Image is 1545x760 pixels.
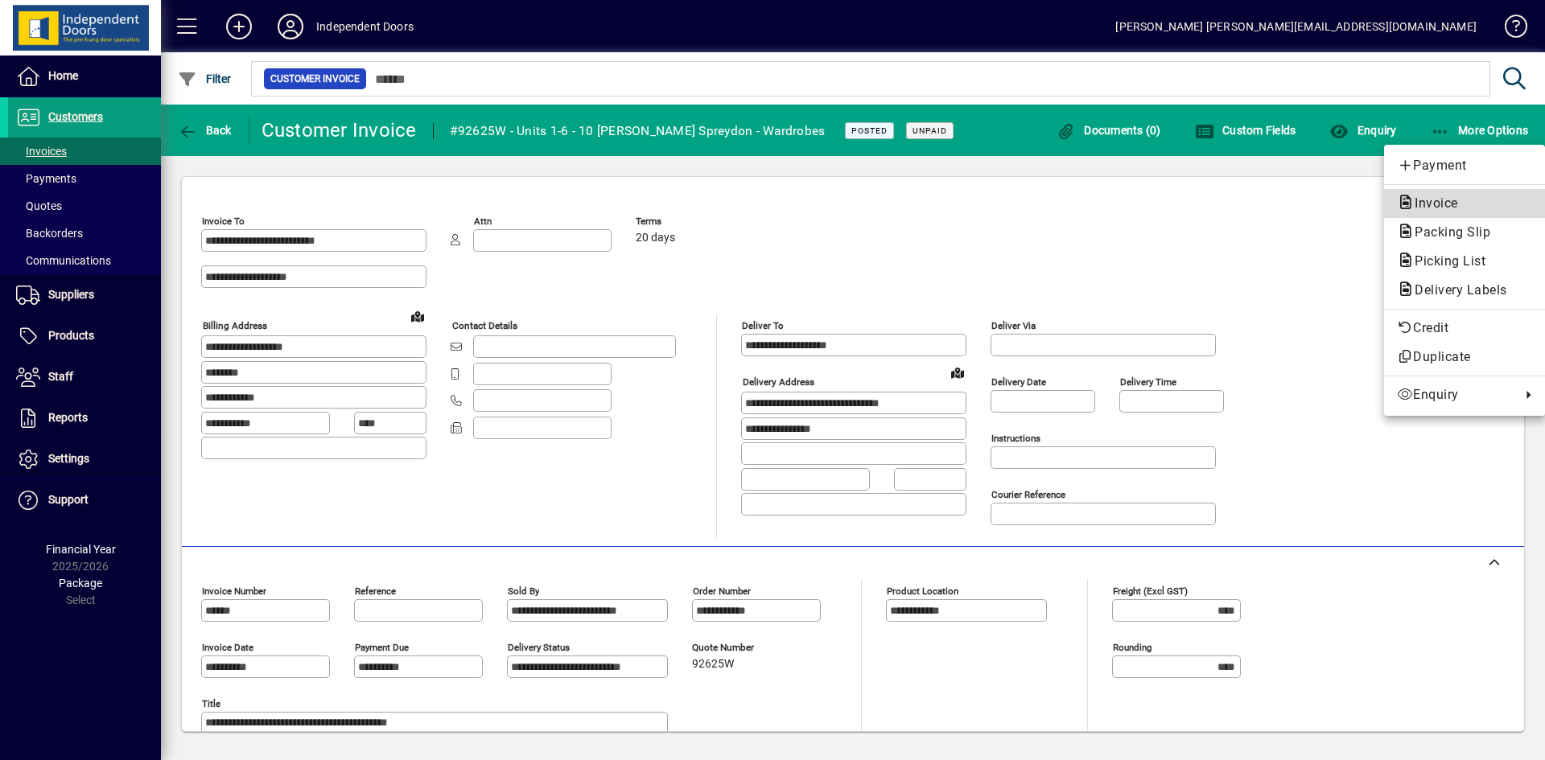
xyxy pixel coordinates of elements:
button: Add customer payment [1384,151,1545,180]
span: Payment [1397,156,1532,175]
span: Duplicate [1397,347,1532,367]
span: Invoice [1397,195,1466,211]
span: Packing Slip [1397,224,1498,240]
span: Enquiry [1397,385,1513,405]
span: Credit [1397,318,1532,338]
span: Delivery Labels [1397,282,1515,298]
span: Picking List [1397,253,1493,269]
